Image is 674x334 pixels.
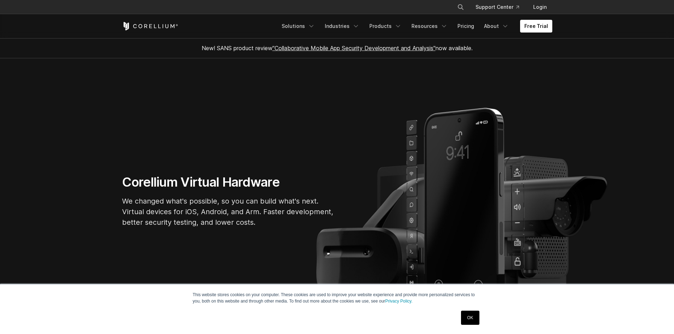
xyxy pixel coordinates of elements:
[122,196,334,228] p: We changed what's possible, so you can build what's next. Virtual devices for iOS, Android, and A...
[528,1,552,13] a: Login
[454,1,467,13] button: Search
[461,311,479,325] a: OK
[193,292,482,304] p: This website stores cookies on your computer. These cookies are used to improve your website expe...
[321,20,364,33] a: Industries
[272,45,436,52] a: "Collaborative Mobile App Security Development and Analysis"
[449,1,552,13] div: Navigation Menu
[122,22,178,30] a: Corellium Home
[122,174,334,190] h1: Corellium Virtual Hardware
[277,20,319,33] a: Solutions
[520,20,552,33] a: Free Trial
[277,20,552,33] div: Navigation Menu
[365,20,406,33] a: Products
[470,1,525,13] a: Support Center
[453,20,478,33] a: Pricing
[407,20,452,33] a: Resources
[202,45,473,52] span: New! SANS product review now available.
[480,20,513,33] a: About
[385,299,413,304] a: Privacy Policy.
